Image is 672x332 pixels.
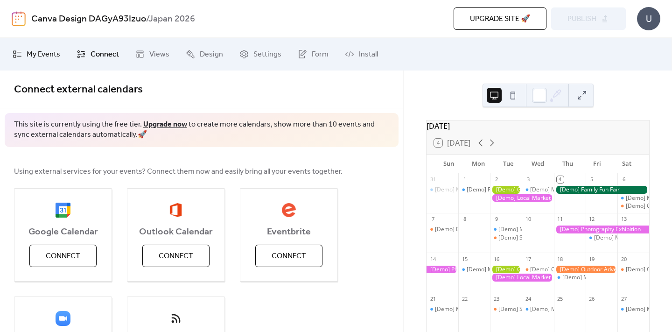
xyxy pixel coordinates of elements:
div: [Demo] Fitness Bootcamp [467,186,534,194]
div: U [637,7,660,30]
span: Design [200,49,223,60]
span: My Events [27,49,60,60]
div: 25 [557,296,564,303]
b: / [146,10,148,28]
a: Canva Design DAGyA93Izuo [31,10,146,28]
span: Connect external calendars [14,79,143,100]
div: [Demo] Open Mic Night [617,266,649,274]
div: [Demo] Photography Exhibition [554,226,649,233]
div: 12 [588,216,595,223]
div: 22 [461,296,468,303]
div: [Demo] Seniors' Social Tea [490,305,522,313]
div: [Demo] Morning Yoga Bliss [586,234,617,242]
div: [Demo] Open Mic Night [617,202,649,210]
span: Install [359,49,378,60]
a: Connect [70,42,126,67]
button: Connect [255,245,322,267]
div: Sat [612,155,642,173]
a: Design [179,42,230,67]
div: [Demo] Morning Yoga Bliss [490,226,522,233]
div: Sun [434,155,464,173]
a: Install [338,42,385,67]
div: [Demo] Seniors' Social Tea [490,234,522,242]
div: [Demo] Fitness Bootcamp [458,186,490,194]
div: [Demo] Morning Yoga Bliss [458,266,490,274]
a: Upgrade now [143,117,187,132]
span: Connect [91,49,119,60]
div: [Demo] Gardening Workshop [490,266,522,274]
div: [Demo] Morning Yoga Bliss [530,186,601,194]
button: Connect [142,245,210,267]
div: [Demo] Seniors' Social Tea [498,305,568,313]
span: Form [312,49,329,60]
div: [Demo] Morning Yoga Bliss [530,305,601,313]
span: Connect [46,251,80,262]
div: [Demo] Culinary Cooking Class [530,266,610,274]
div: 20 [620,255,627,262]
div: [Demo] Outdoor Adventure Day [554,266,617,274]
div: [Demo] Morning Yoga Bliss [554,274,586,282]
span: Eventbrite [240,226,337,238]
div: 11 [557,216,564,223]
div: [Demo] Photography Exhibition [427,266,458,274]
div: 26 [588,296,595,303]
img: zoom [56,311,70,326]
a: My Events [6,42,67,67]
span: Connect [272,251,306,262]
div: 18 [557,255,564,262]
div: [Demo] Morning Yoga Bliss [594,234,665,242]
div: [Demo] Morning Yoga Bliss [617,194,649,202]
span: Using external services for your events? Connect them now and easily bring all your events together. [14,166,343,177]
div: 17 [525,255,532,262]
div: 10 [525,216,532,223]
div: [Demo] Book Club Gathering [435,226,510,233]
div: 23 [493,296,500,303]
button: Connect [29,245,97,267]
img: logo [12,11,26,26]
div: [DATE] [427,120,649,132]
div: 19 [588,255,595,262]
div: 21 [429,296,436,303]
div: [Demo] Morning Yoga Bliss [435,305,506,313]
span: Connect [159,251,193,262]
div: 6 [620,176,627,183]
span: Views [149,49,169,60]
div: [Demo] Morning Yoga Bliss [617,305,649,313]
div: 24 [525,296,532,303]
div: [Demo] Morning Yoga Bliss [522,186,553,194]
span: Upgrade site 🚀 [470,14,530,25]
div: 16 [493,255,500,262]
div: 3 [525,176,532,183]
div: [Demo] Morning Yoga Bliss [435,186,506,194]
span: Google Calendar [14,226,112,238]
div: 14 [429,255,436,262]
div: [Demo] Local Market [490,274,553,282]
div: [Demo] Seniors' Social Tea [498,234,568,242]
a: Form [291,42,336,67]
span: Settings [253,49,281,60]
div: [Demo] Morning Yoga Bliss [498,226,569,233]
button: Upgrade site 🚀 [454,7,546,30]
a: Views [128,42,176,67]
div: 5 [588,176,595,183]
div: [Demo] Local Market [490,194,553,202]
a: Settings [232,42,288,67]
span: Outlook Calendar [127,226,224,238]
div: 8 [461,216,468,223]
img: ical [168,311,183,326]
span: This site is currently using the free tier. to create more calendars, show more than 10 events an... [14,120,389,141]
div: 13 [620,216,627,223]
div: [Demo] Morning Yoga Bliss [427,305,458,313]
div: 31 [429,176,436,183]
div: [Demo] Gardening Workshop [490,186,522,194]
img: google [56,203,70,218]
div: [Demo] Morning Yoga Bliss [467,266,538,274]
div: [Demo] Morning Yoga Bliss [522,305,553,313]
div: [Demo] Culinary Cooking Class [522,266,553,274]
div: Thu [553,155,582,173]
div: [Demo] Family Fun Fair [554,186,649,194]
div: 1 [461,176,468,183]
div: Tue [493,155,523,173]
div: [Demo] Book Club Gathering [427,226,458,233]
img: eventbrite [281,203,296,218]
